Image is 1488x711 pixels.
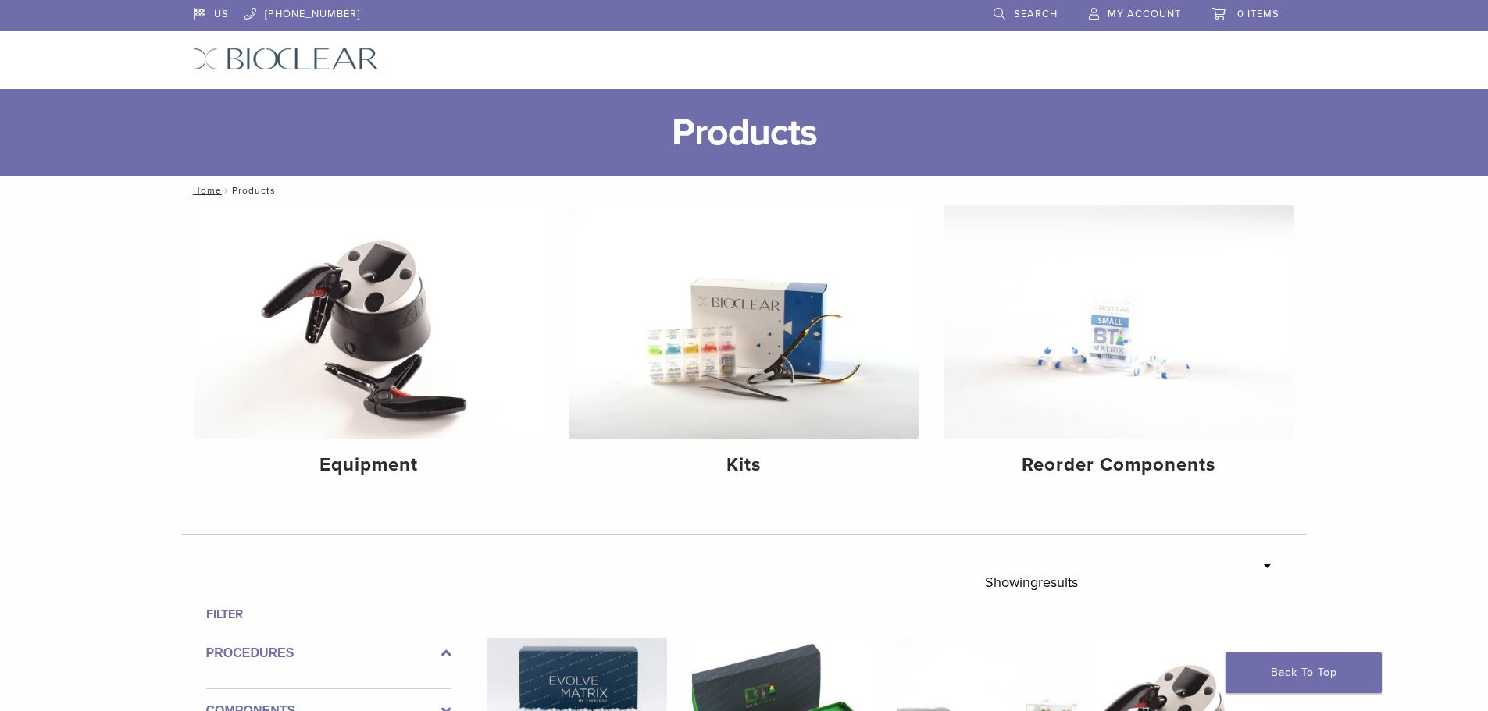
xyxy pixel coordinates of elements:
[956,451,1281,479] h4: Reorder Components
[569,205,919,439] img: Kits
[188,185,222,196] a: Home
[944,205,1294,439] img: Reorder Components
[194,205,544,489] a: Equipment
[182,176,1307,204] nav: Products
[1237,8,1279,20] span: 0 items
[206,605,451,624] h4: Filter
[1226,652,1382,693] a: Back To Top
[194,48,379,70] img: Bioclear
[1108,8,1181,20] span: My Account
[581,451,906,479] h4: Kits
[569,205,919,489] a: Kits
[1014,8,1058,20] span: Search
[194,205,544,439] img: Equipment
[207,451,532,479] h4: Equipment
[206,644,451,663] label: Procedures
[985,566,1078,599] p: Showing results
[222,187,232,194] span: /
[944,205,1294,489] a: Reorder Components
